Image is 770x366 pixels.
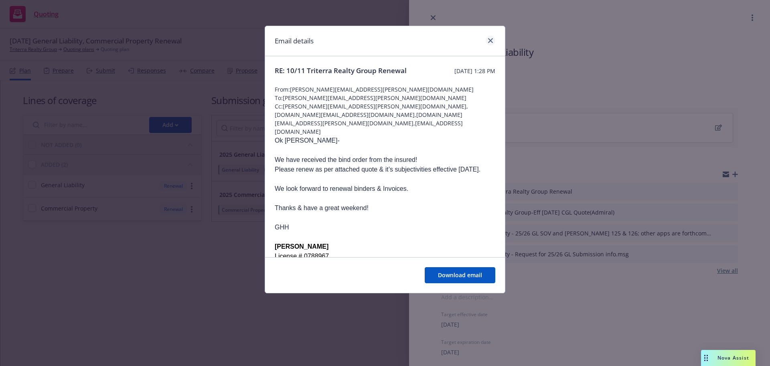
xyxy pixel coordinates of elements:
p: Thanks & have a great weekend! [275,203,495,213]
span: Nova Assist [717,354,749,361]
p: We look forward to renewal binders & Invoices. [275,184,495,194]
button: Download email [425,267,495,283]
button: Nova Assist [701,350,756,366]
div: Drag to move [701,350,711,366]
span: Download email [438,271,482,279]
p: GHH [275,223,495,232]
